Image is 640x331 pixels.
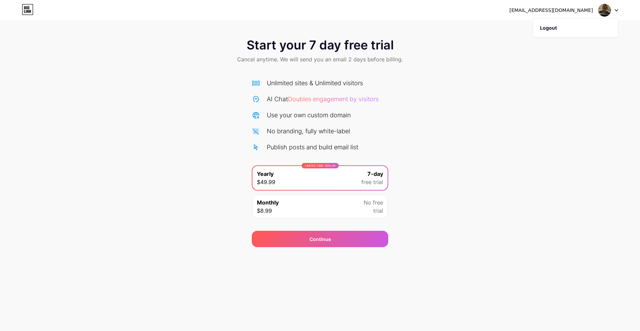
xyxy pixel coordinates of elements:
[267,94,379,104] div: AI Chat
[257,178,275,186] span: $49.99
[267,142,358,152] div: Publish posts and build email list
[509,7,593,14] div: [EMAIL_ADDRESS][DOMAIN_NAME]
[309,236,331,243] div: Continue
[257,207,272,215] span: $8.99
[598,4,611,17] img: zamochek
[267,78,363,88] div: Unlimited sites & Unlimited visitors
[237,55,403,63] span: Cancel anytime. We will send you an email 2 days before billing.
[533,19,618,37] li: Logout
[288,95,379,103] span: Doubles engagement by visitors
[267,126,350,136] div: No branding, fully white-label
[364,198,383,207] span: No free
[361,178,383,186] span: free trial
[257,198,279,207] span: Monthly
[373,207,383,215] span: trial
[247,38,394,52] span: Start your 7 day free trial
[302,163,339,168] div: LIMITED TIME : 50% off
[367,170,383,178] span: 7-day
[257,170,274,178] span: Yearly
[267,110,351,120] div: Use your own custom domain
